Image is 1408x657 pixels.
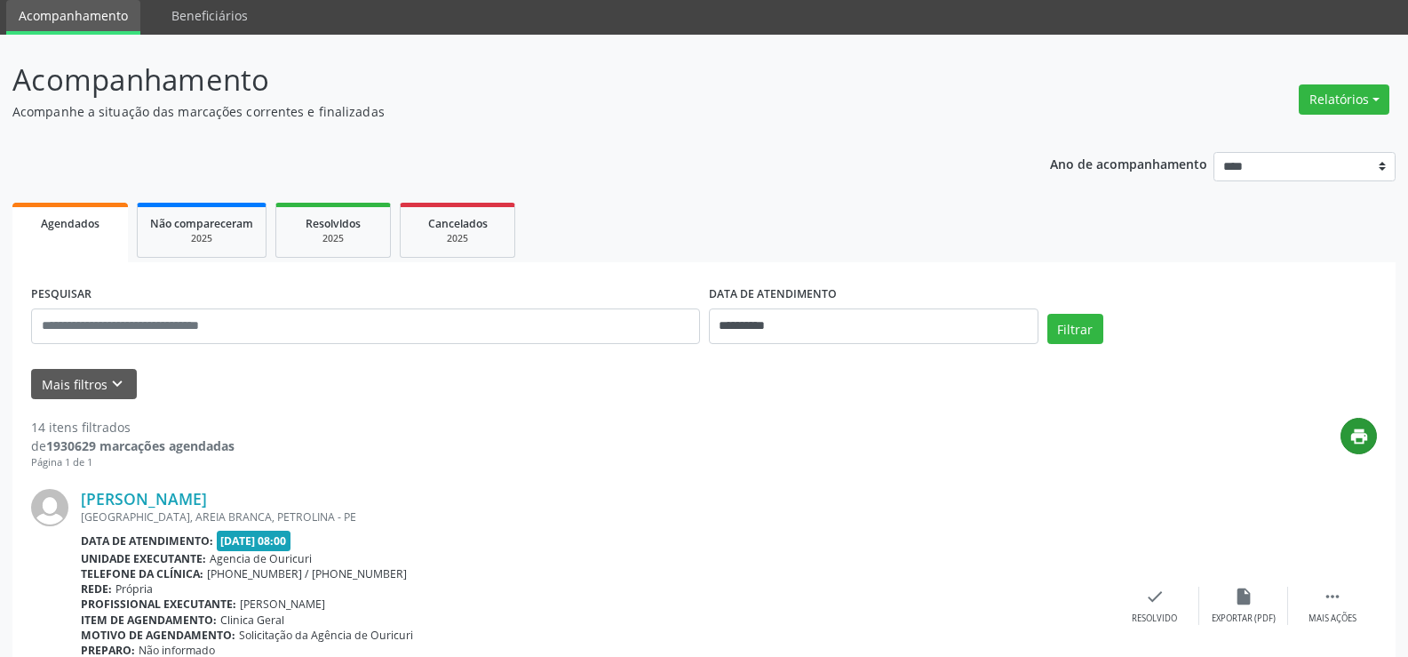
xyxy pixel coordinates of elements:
button: Mais filtroskeyboard_arrow_down [31,369,137,400]
i: insert_drive_file [1234,587,1253,606]
label: PESQUISAR [31,281,91,308]
div: de [31,437,235,455]
span: Clinica Geral [220,613,284,628]
button: Filtrar [1047,314,1103,344]
span: Resolvidos [306,216,361,231]
span: Não compareceram [150,216,253,231]
span: Agencia de Ouricuri [210,551,312,566]
div: 14 itens filtrados [31,418,235,437]
div: 2025 [150,232,253,245]
i: check [1145,587,1165,606]
i: print [1349,427,1369,446]
strong: 1930629 marcações agendadas [46,437,235,454]
div: 2025 [289,232,378,245]
span: [DATE] 08:00 [217,531,291,551]
p: Acompanhe a situação das marcações correntes e finalizadas [12,102,981,121]
button: print [1340,418,1377,454]
span: Solicitação da Agência de Ouricuri [239,628,413,643]
p: Acompanhamento [12,58,981,102]
span: [PERSON_NAME] [240,597,325,612]
div: Resolvido [1132,613,1177,625]
i:  [1323,587,1342,606]
div: Exportar (PDF) [1212,613,1276,625]
img: img [31,489,68,526]
div: [GEOGRAPHIC_DATA], AREIA BRANCA, PETROLINA - PE [81,509,1110,525]
p: Ano de acompanhamento [1050,152,1207,174]
div: 2025 [413,232,502,245]
span: [PHONE_NUMBER] / [PHONE_NUMBER] [207,566,407,581]
b: Rede: [81,581,112,597]
div: Mais ações [1309,613,1356,625]
div: Página 1 de 1 [31,455,235,470]
span: Agendados [41,216,99,231]
b: Unidade executante: [81,551,206,566]
a: [PERSON_NAME] [81,489,207,509]
b: Telefone da clínica: [81,566,203,581]
span: Cancelados [428,216,488,231]
label: DATA DE ATENDIMENTO [709,281,837,308]
b: Motivo de agendamento: [81,628,235,643]
b: Profissional executante: [81,597,236,612]
b: Data de atendimento: [81,533,213,549]
b: Item de agendamento: [81,613,217,628]
i: keyboard_arrow_down [107,374,127,394]
button: Relatórios [1299,84,1389,115]
span: Própria [115,581,153,597]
